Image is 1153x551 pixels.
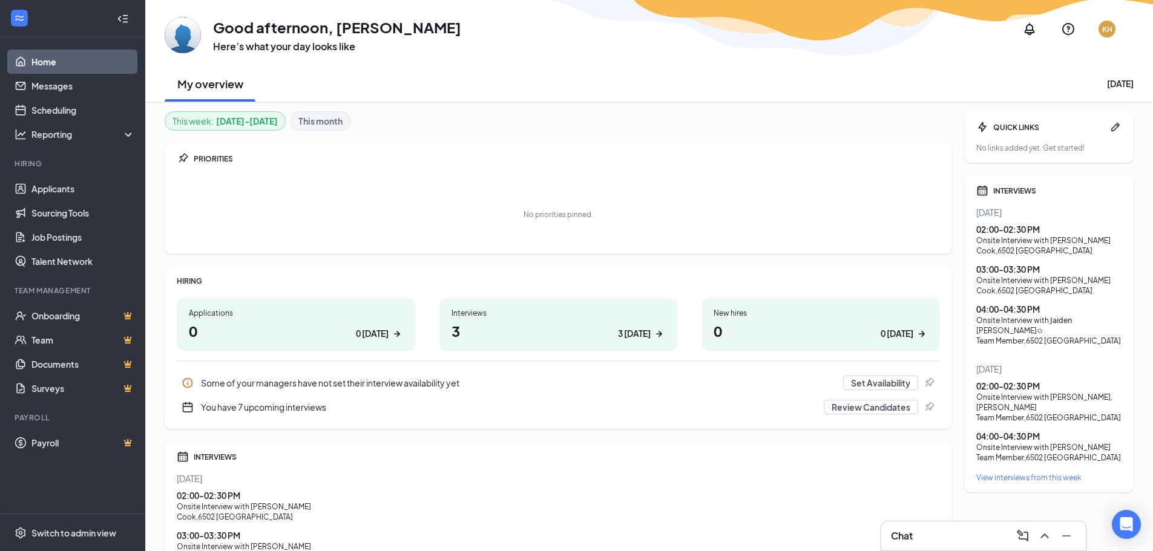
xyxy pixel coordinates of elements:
[976,412,1122,423] div: Team Member , 6502 [GEOGRAPHIC_DATA]
[201,401,816,413] div: You have 7 upcoming interviews
[15,128,27,140] svg: Analysis
[1037,529,1052,543] svg: ChevronUp
[177,451,189,463] svg: Calendar
[172,114,278,128] div: This week :
[31,225,135,249] a: Job Postings
[701,298,940,351] a: New hires00 [DATE]ArrowRight
[452,321,666,341] h1: 3
[824,400,918,414] button: Review Candidates
[1013,526,1033,546] button: ComposeMessage
[976,285,1122,296] div: Cook , 6502 [GEOGRAPHIC_DATA]
[31,177,135,201] a: Applicants
[1107,77,1134,90] div: [DATE]
[182,401,194,413] svg: CalendarNew
[524,209,593,220] div: No priorities pinned.
[1016,529,1030,543] svg: ComposeMessage
[976,223,1122,235] div: 02:00 - 02:30 PM
[177,371,940,395] div: Some of your managers have not set their interview availability yet
[165,17,201,53] img: Kacie Harris
[976,246,1122,256] div: Cook , 6502 [GEOGRAPHIC_DATA]
[976,184,988,197] svg: Calendar
[177,395,940,419] a: CalendarNewYou have 7 upcoming interviewsReview CandidatesPin
[177,501,940,512] div: Onsite Interview with [PERSON_NAME]
[976,143,1122,153] div: No links added yet. Get started!
[843,376,918,390] button: Set Availability
[1109,121,1122,133] svg: Pen
[177,371,940,395] a: InfoSome of your managers have not set their interview availability yetSet AvailabilityPin
[976,452,1122,463] div: Team Member , 6502 [GEOGRAPHIC_DATA]
[976,442,1122,452] div: Onsite Interview with [PERSON_NAME]
[189,321,403,341] h1: 0
[1061,22,1076,36] svg: QuestionInfo
[13,12,25,24] svg: WorkstreamLogo
[976,363,1122,375] div: [DATE]
[391,328,403,340] svg: ArrowRight
[653,328,665,340] svg: ArrowRight
[216,114,278,128] b: [DATE] - [DATE]
[976,235,1122,246] div: Onsite Interview with [PERSON_NAME]
[213,17,461,37] h1: Good afternoon, [PERSON_NAME]
[976,206,1122,218] div: [DATE]
[177,529,940,541] div: 03:00 - 03:30 PM
[31,50,135,74] a: Home
[15,158,133,169] div: Hiring
[881,327,913,340] div: 0 [DATE]
[177,395,940,419] div: You have 7 upcoming interviews
[194,452,940,462] div: INTERVIEWS
[714,308,928,318] div: New hires
[177,512,940,522] div: Cook , 6502 [GEOGRAPHIC_DATA]
[117,13,129,25] svg: Collapse
[976,263,1122,275] div: 03:00 - 03:30 PM
[31,201,135,225] a: Sourcing Tools
[976,430,1122,442] div: 04:00 - 04:30 PM
[15,527,27,539] svg: Settings
[618,327,651,340] div: 3 [DATE]
[993,186,1122,196] div: INTERVIEWS
[194,154,940,164] div: PRIORITIES
[298,114,343,128] b: This month
[189,308,403,318] div: Applications
[31,376,135,400] a: SurveysCrown
[15,412,133,423] div: Payroll
[1112,510,1141,539] div: Open Intercom Messenger
[1059,529,1074,543] svg: Minimize
[177,276,940,286] div: HIRING
[891,529,913,543] h3: Chat
[31,98,135,122] a: Scheduling
[976,275,1122,285] div: Onsite Interview with [PERSON_NAME]
[31,128,136,140] div: Reporting
[916,328,928,340] svg: ArrowRight
[31,249,135,273] a: Talent Network
[31,304,135,328] a: OnboardingCrown
[923,401,935,413] svg: Pin
[1022,22,1037,36] svg: Notifications
[923,377,935,389] svg: Pin
[182,377,194,389] svg: Info
[1035,526,1054,546] button: ChevronUp
[714,321,928,341] h1: 0
[356,327,389,340] div: 0 [DATE]
[31,352,135,376] a: DocumentsCrown
[177,152,189,165] svg: Pin
[439,298,678,351] a: Interviews33 [DATE]ArrowRight
[177,472,940,484] div: [DATE]
[1102,24,1112,34] div: KH
[177,489,940,501] div: 02:00 - 02:30 PM
[976,336,1122,346] div: Team Member , 6502 [GEOGRAPHIC_DATA]
[976,315,1122,336] div: Onsite Interview with 𝖩𝖺𝗂𝖽𝖾𝗇 [PERSON_NAME]✩
[976,392,1122,412] div: Onsite Interview with [PERSON_NAME], [PERSON_NAME]
[177,298,415,351] a: Applications00 [DATE]ArrowRight
[976,303,1122,315] div: 04:00 - 04:30 PM
[976,121,988,133] svg: Bolt
[993,122,1105,132] div: QUICK LINKS
[976,472,1122,483] a: View interviews from this week
[201,377,836,389] div: Some of your managers have not set their interview availability yet
[31,328,135,352] a: TeamCrown
[213,40,461,53] h3: Here’s what your day looks like
[15,285,133,296] div: Team Management
[976,380,1122,392] div: 02:00 - 02:30 PM
[1057,526,1076,546] button: Minimize
[31,431,135,455] a: PayrollCrown
[31,527,116,539] div: Switch to admin view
